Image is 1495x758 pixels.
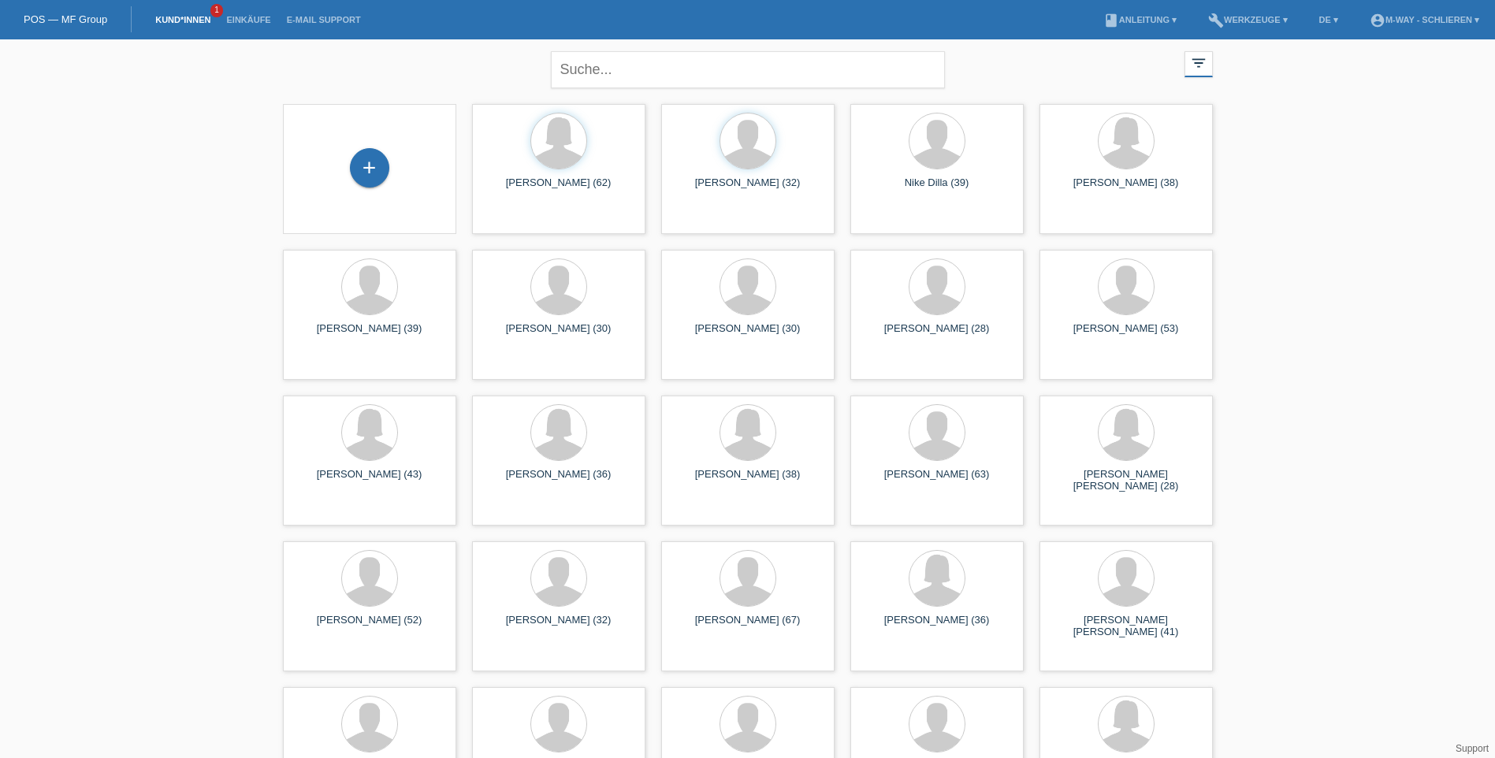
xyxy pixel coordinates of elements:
div: [PERSON_NAME] (53) [1052,322,1200,347]
div: [PERSON_NAME] (32) [674,176,822,202]
a: E-Mail Support [279,15,369,24]
div: [PERSON_NAME] (36) [863,614,1011,639]
div: [PERSON_NAME] (39) [296,322,444,347]
div: [PERSON_NAME] (52) [296,614,444,639]
a: buildWerkzeuge ▾ [1200,15,1296,24]
a: bookAnleitung ▾ [1095,15,1184,24]
div: [PERSON_NAME] (38) [1052,176,1200,202]
a: Support [1456,743,1489,754]
div: [PERSON_NAME] (38) [674,468,822,493]
div: [PERSON_NAME] [PERSON_NAME] (28) [1052,468,1200,493]
span: 1 [210,4,223,17]
div: [PERSON_NAME] (36) [485,468,633,493]
i: build [1208,13,1224,28]
div: [PERSON_NAME] (30) [485,322,633,347]
a: Kund*innen [147,15,218,24]
div: [PERSON_NAME] (63) [863,468,1011,493]
a: account_circlem-way - Schlieren ▾ [1362,15,1487,24]
a: DE ▾ [1311,15,1346,24]
div: [PERSON_NAME] [PERSON_NAME] (41) [1052,614,1200,639]
div: [PERSON_NAME] (67) [674,614,822,639]
i: book [1103,13,1119,28]
div: Nike Dilla (39) [863,176,1011,202]
input: Suche... [551,51,945,88]
div: [PERSON_NAME] (30) [674,322,822,347]
div: [PERSON_NAME] (43) [296,468,444,493]
i: filter_list [1190,54,1207,72]
div: [PERSON_NAME] (28) [863,322,1011,347]
div: [PERSON_NAME] (62) [485,176,633,202]
a: Einkäufe [218,15,278,24]
i: account_circle [1370,13,1385,28]
div: [PERSON_NAME] (32) [485,614,633,639]
div: Kund*in hinzufügen [351,154,389,181]
a: POS — MF Group [24,13,107,25]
